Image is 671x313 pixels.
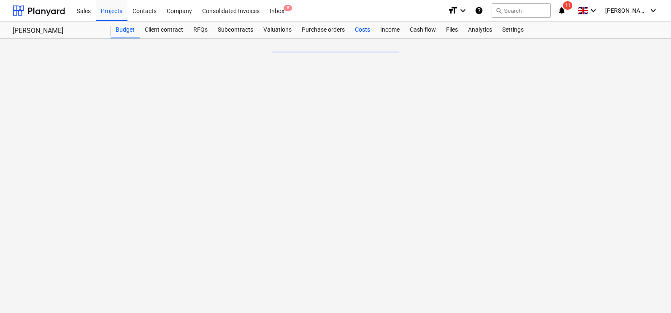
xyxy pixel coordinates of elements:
a: Settings [497,22,529,38]
button: Search [492,3,551,18]
div: [PERSON_NAME] [13,27,100,35]
a: Income [375,22,405,38]
i: Knowledge base [475,5,483,16]
span: 11 [563,1,572,10]
a: Costs [350,22,375,38]
a: Client contract [140,22,188,38]
a: Cash flow [405,22,441,38]
a: Subcontracts [213,22,258,38]
iframe: Chat Widget [629,273,671,313]
a: RFQs [188,22,213,38]
a: Valuations [258,22,297,38]
i: notifications [557,5,566,16]
i: format_size [448,5,458,16]
i: keyboard_arrow_down [648,5,658,16]
span: search [495,7,502,14]
i: keyboard_arrow_down [458,5,468,16]
a: Analytics [463,22,497,38]
span: [PERSON_NAME] [605,7,647,14]
a: Purchase orders [297,22,350,38]
a: Files [441,22,463,38]
i: keyboard_arrow_down [588,5,598,16]
span: 5 [284,5,292,11]
a: Budget [111,22,140,38]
